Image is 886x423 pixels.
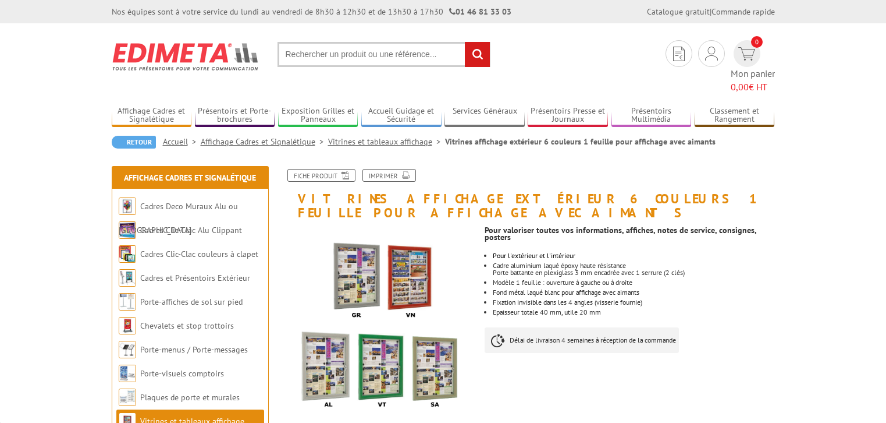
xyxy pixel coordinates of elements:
[140,392,240,403] a: Plaques de porte et murales
[328,136,445,147] a: Vitrines et tableaux affichage
[445,136,716,147] li: Vitrines affichage extérieur 6 couleurs 1 feuille pour affichage avec aimants
[493,299,774,306] li: Fixation invisible dans les 4 angles (visserie fournie)
[195,106,275,125] a: Présentoirs et Porte-brochures
[140,273,250,283] a: Cadres et Présentoirs Extérieur
[485,327,679,353] p: Délai de livraison 4 semaines à réception de la commande
[673,47,685,61] img: devis rapide
[444,106,525,125] a: Services Généraux
[140,249,258,259] a: Cadres Clic-Clac couleurs à clapet
[272,169,784,220] h1: Vitrines affichage extérieur 6 couleurs 1 feuille pour affichage avec aimants
[711,6,775,17] a: Commande rapide
[449,6,511,17] strong: 01 46 81 33 03
[611,106,692,125] a: Présentoirs Multimédia
[140,344,248,355] a: Porte-menus / Porte-messages
[647,6,710,17] a: Catalogue gratuit
[493,279,774,286] li: Modèle 1 feuille : ouverture à gauche ou à droite
[201,136,328,147] a: Affichage Cadres et Signalétique
[119,201,238,235] a: Cadres Deco Muraux Alu ou [GEOGRAPHIC_DATA]
[738,47,755,61] img: devis rapide
[278,106,358,125] a: Exposition Grilles et Panneaux
[731,67,775,94] span: Mon panier
[112,106,192,125] a: Affichage Cadres et Signalétique
[119,293,136,311] img: Porte-affiches de sol sur pied
[119,389,136,406] img: Plaques de porte et murales
[112,6,511,17] div: Nos équipes sont à votre service du lundi au vendredi de 8h30 à 12h30 et de 13h30 à 17h30
[140,297,243,307] a: Porte-affiches de sol sur pied
[119,317,136,334] img: Chevalets et stop trottoirs
[119,269,136,287] img: Cadres et Présentoirs Extérieur
[528,106,608,125] a: Présentoirs Presse et Journaux
[731,81,749,93] span: 0,00
[705,47,718,61] img: devis rapide
[493,309,774,316] li: Epaisseur totale 40 mm, utile 20 mm
[140,320,234,331] a: Chevalets et stop trottoirs
[647,6,775,17] div: |
[465,42,490,67] input: rechercher
[695,106,775,125] a: Classement et Rangement
[731,40,775,94] a: devis rapide 0 Mon panier 0,00€ HT
[119,198,136,215] img: Cadres Deco Muraux Alu ou Bois
[277,42,490,67] input: Rechercher un produit ou une référence...
[731,80,775,94] span: € HT
[163,136,201,147] a: Accueil
[112,136,156,149] a: Retour
[493,251,575,260] font: Pour l'extérieur et l'intérieur
[485,225,756,242] strong: Pour valoriser toutes vos informations, affiches, notes de service, consignes, posters
[493,289,774,296] li: Fond métal laqué blanc pour affichage avec aimants
[119,245,136,263] img: Cadres Clic-Clac couleurs à clapet
[140,368,224,379] a: Porte-visuels comptoirs
[119,341,136,358] img: Porte-menus / Porte-messages
[361,106,442,125] a: Accueil Guidage et Sécurité
[280,225,476,422] img: vitrines_exterieur_12_feuilles_fond_blanc_pour_aimants.png
[112,35,260,78] img: Edimeta
[140,225,242,235] a: Cadres Clic-Clac Alu Clippant
[493,262,774,276] li: Cadre aluminium laqué époxy haute résistance Porte battante en plexiglass 3 mm encadrée avec 1 se...
[751,36,763,48] span: 0
[119,365,136,382] img: Porte-visuels comptoirs
[124,172,256,183] a: Affichage Cadres et Signalétique
[287,169,355,182] a: Fiche produit
[362,169,416,182] a: Imprimer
